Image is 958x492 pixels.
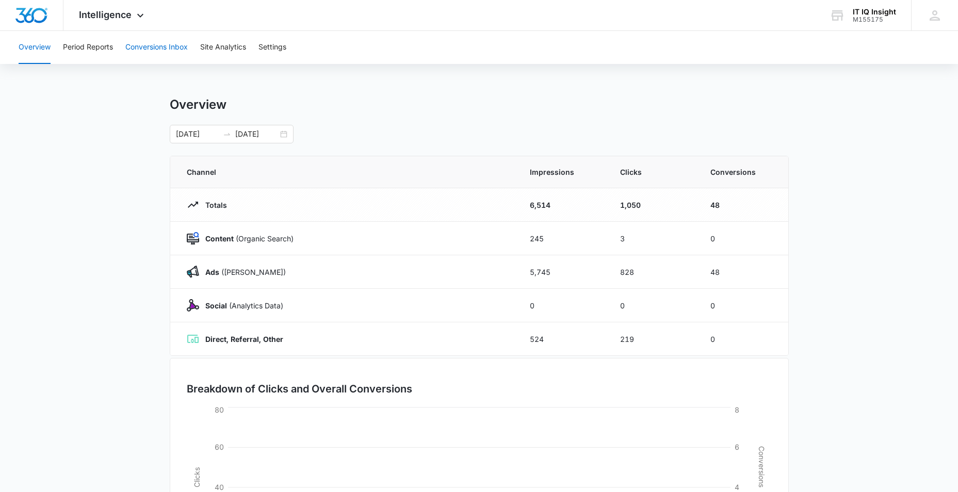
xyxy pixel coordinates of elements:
[735,483,739,491] tspan: 4
[215,405,224,414] tspan: 80
[698,255,788,289] td: 48
[608,322,698,356] td: 219
[19,31,51,64] button: Overview
[235,128,278,140] input: End date
[187,232,199,244] img: Content
[187,381,412,397] h3: Breakdown of Clicks and Overall Conversions
[530,167,595,177] span: Impressions
[517,222,608,255] td: 245
[192,467,201,487] tspan: Clicks
[63,31,113,64] button: Period Reports
[205,268,219,276] strong: Ads
[608,289,698,322] td: 0
[608,188,698,222] td: 1,050
[205,301,227,310] strong: Social
[187,167,505,177] span: Channel
[223,130,231,138] span: to
[223,130,231,138] span: swap-right
[215,442,224,451] tspan: 60
[735,405,739,414] tspan: 8
[853,8,896,16] div: account name
[79,9,132,20] span: Intelligence
[215,483,224,491] tspan: 40
[698,322,788,356] td: 0
[187,266,199,278] img: Ads
[735,442,739,451] tspan: 6
[608,255,698,289] td: 828
[517,188,608,222] td: 6,514
[176,128,219,140] input: Start date
[710,167,772,177] span: Conversions
[517,255,608,289] td: 5,745
[125,31,188,64] button: Conversions Inbox
[187,299,199,311] img: Social
[199,300,283,311] p: (Analytics Data)
[620,167,686,177] span: Clicks
[698,188,788,222] td: 48
[199,267,286,277] p: ([PERSON_NAME])
[205,335,283,343] strong: Direct, Referral, Other
[199,233,294,244] p: (Organic Search)
[517,322,608,356] td: 524
[757,446,766,487] tspan: Conversions
[205,234,234,243] strong: Content
[199,200,227,210] p: Totals
[853,16,896,23] div: account id
[517,289,608,322] td: 0
[258,31,286,64] button: Settings
[170,97,226,112] h1: Overview
[698,289,788,322] td: 0
[608,222,698,255] td: 3
[200,31,246,64] button: Site Analytics
[698,222,788,255] td: 0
